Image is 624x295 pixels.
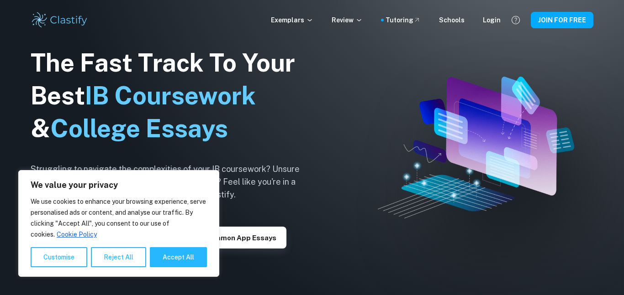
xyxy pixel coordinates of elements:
[31,196,207,240] p: We use cookies to enhance your browsing experience, serve personalised ads or content, and analys...
[31,47,314,145] h1: The Fast Track To Your Best &
[378,77,574,218] img: Clastify hero
[508,12,524,28] button: Help and Feedback
[332,15,363,25] p: Review
[439,15,465,25] a: Schools
[31,180,207,191] p: We value your privacy
[31,11,89,29] img: Clastify logo
[150,247,207,267] button: Accept All
[50,114,228,143] span: College Essays
[31,163,314,201] h6: Struggling to navigate the complexities of your IB coursework? Unsure how to write a standout col...
[85,81,256,110] span: IB Coursework
[31,247,87,267] button: Customise
[56,230,97,238] a: Cookie Policy
[91,247,146,267] button: Reject All
[531,12,593,28] button: JOIN FOR FREE
[483,15,501,25] a: Login
[167,227,286,248] button: Explore Common App essays
[386,15,421,25] a: Tutoring
[167,233,286,242] a: Explore Common App essays
[18,170,219,277] div: We value your privacy
[271,15,313,25] p: Exemplars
